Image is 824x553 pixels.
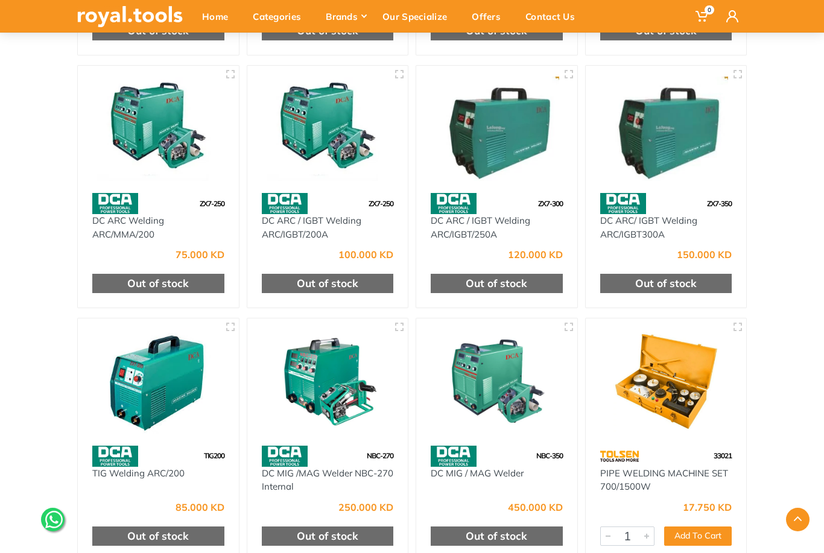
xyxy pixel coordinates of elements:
img: 58.webp [92,446,138,467]
span: ZX7-350 [707,199,732,208]
div: 75.000 KD [176,250,224,259]
div: 100.000 KD [338,250,393,259]
div: 150.000 KD [677,250,732,259]
div: Out of stock [431,274,563,293]
a: TIG Welding ARC/200 [92,467,185,479]
a: DC MIG /MAG Welder NBC-270 Internal [262,467,393,493]
div: Categories [244,4,317,29]
a: PIPE WELDING MACHINE SET 700/1500W [600,467,728,493]
img: 64.webp [600,446,639,467]
a: DC MIG / MAG Welder [431,467,524,479]
div: 250.000 KD [338,502,393,512]
div: Our Specialize [374,4,463,29]
span: NBC-350 [536,451,563,460]
button: Add To Cart [664,526,732,546]
img: Royal Tools - DC ARC/ IGBT Welding ARC/IGBT300A [597,77,736,181]
div: Out of stock [262,526,394,546]
div: Out of stock [600,274,732,293]
img: Royal Tools - DC ARC Welding ARC/MMA/200 [89,77,228,181]
div: Home [194,4,244,29]
img: 58.webp [431,193,477,214]
div: Offers [463,4,517,29]
img: 58.webp [92,193,138,214]
img: Royal Tools - PIPE WELDING MACHINE SET 700/1500W [597,329,736,434]
div: Out of stock [92,526,224,546]
div: 450.000 KD [508,502,563,512]
span: NBC-270 [367,451,393,460]
img: 58.webp [262,193,308,214]
span: ZX7-250 [200,199,224,208]
div: 120.000 KD [508,250,563,259]
span: 33021 [714,451,732,460]
a: DC ARC/ IGBT Welding ARC/IGBT300A [600,215,697,240]
img: Royal Tools - DC ARC / IGBT Welding ARC/IGBT/200A [258,77,398,181]
div: 17.750 KD [683,502,732,512]
a: DC ARC / IGBT Welding ARC/IGBT/200A [262,215,361,240]
img: Royal Tools - TIG Welding ARC/200 [89,329,228,434]
span: ZX7-250 [369,199,393,208]
img: 58.webp [600,193,646,214]
img: 58.webp [262,446,308,467]
span: ZX7-300 [538,199,563,208]
span: 0 [705,5,714,14]
div: Out of stock [262,274,394,293]
img: Royal Tools - DC MIG /MAG Welder NBC-270 Internal [258,329,398,434]
span: TIG200 [204,451,224,460]
img: Royal Tools - DC ARC / IGBT Welding ARC/IGBT/250A [427,77,566,181]
div: Brands [317,4,374,29]
img: 58.webp [431,446,477,467]
img: royal.tools Logo [77,6,183,27]
a: DC ARC / IGBT Welding ARC/IGBT/250A [431,215,530,240]
div: Out of stock [92,274,224,293]
img: Royal Tools - DC MIG / MAG Welder [427,329,566,434]
div: 85.000 KD [176,502,224,512]
a: DC ARC Welding ARC/MMA/200 [92,215,164,240]
div: Out of stock [431,526,563,546]
div: Contact Us [517,4,591,29]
